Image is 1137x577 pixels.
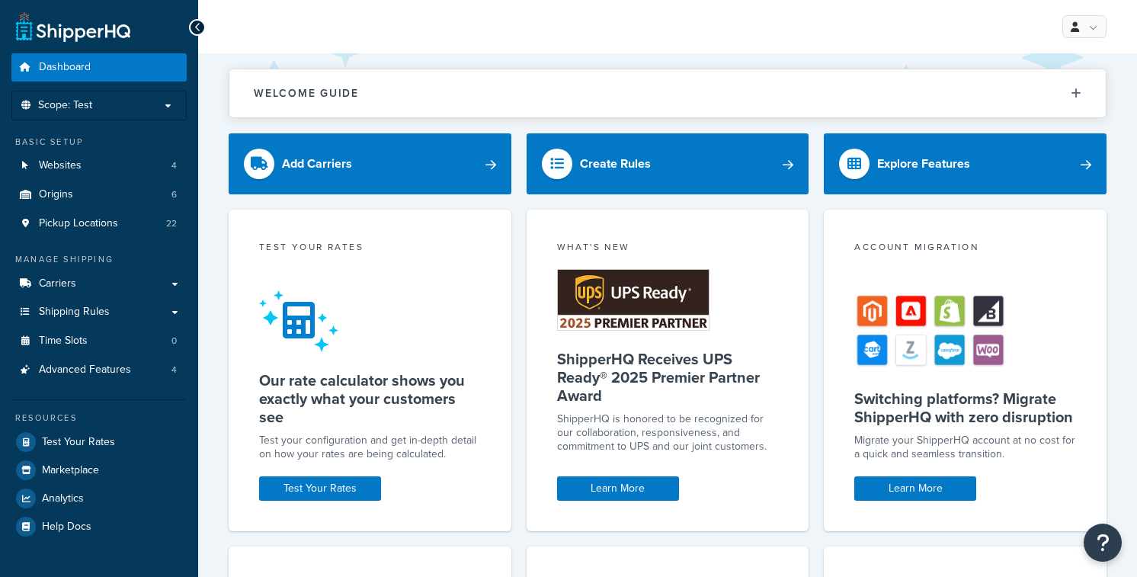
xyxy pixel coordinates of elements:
[42,464,99,477] span: Marketplace
[229,133,511,194] a: Add Carriers
[557,240,779,258] div: What's New
[39,217,118,230] span: Pickup Locations
[11,210,187,238] li: Pickup Locations
[254,88,359,99] h2: Welcome Guide
[11,356,187,384] a: Advanced Features4
[11,136,187,149] div: Basic Setup
[854,389,1076,426] h5: Switching platforms? Migrate ShipperHQ with zero disruption
[527,133,809,194] a: Create Rules
[42,492,84,505] span: Analytics
[39,188,73,201] span: Origins
[11,356,187,384] li: Advanced Features
[580,153,651,175] div: Create Rules
[824,133,1107,194] a: Explore Features
[11,253,187,266] div: Manage Shipping
[11,270,187,298] a: Carriers
[259,434,481,461] div: Test your configuration and get in-depth detail on how your rates are being calculated.
[259,371,481,426] h5: Our rate calculator shows you exactly what your customers see
[11,181,187,209] a: Origins6
[854,434,1076,461] div: Migrate your ShipperHQ account at no cost for a quick and seamless transition.
[171,159,177,172] span: 4
[259,476,381,501] a: Test Your Rates
[171,188,177,201] span: 6
[39,61,91,74] span: Dashboard
[259,240,481,258] div: Test your rates
[171,364,177,377] span: 4
[11,181,187,209] li: Origins
[557,350,779,405] h5: ShipperHQ Receives UPS Ready® 2025 Premier Partner Award
[42,436,115,449] span: Test Your Rates
[166,217,177,230] span: 22
[229,69,1106,117] button: Welcome Guide
[11,513,187,540] a: Help Docs
[557,412,779,454] p: ShipperHQ is honored to be recognized for our collaboration, responsiveness, and commitment to UP...
[11,428,187,456] a: Test Your Rates
[39,364,131,377] span: Advanced Features
[42,521,91,534] span: Help Docs
[39,335,88,348] span: Time Slots
[854,240,1076,258] div: Account Migration
[11,152,187,180] li: Websites
[282,153,352,175] div: Add Carriers
[11,327,187,355] a: Time Slots0
[11,298,187,326] a: Shipping Rules
[11,457,187,484] a: Marketplace
[11,412,187,425] div: Resources
[39,159,82,172] span: Websites
[39,306,110,319] span: Shipping Rules
[39,277,76,290] span: Carriers
[11,152,187,180] a: Websites4
[1084,524,1122,562] button: Open Resource Center
[11,53,187,82] a: Dashboard
[854,476,976,501] a: Learn More
[557,476,679,501] a: Learn More
[11,485,187,512] a: Analytics
[171,335,177,348] span: 0
[877,153,970,175] div: Explore Features
[11,210,187,238] a: Pickup Locations22
[38,99,92,112] span: Scope: Test
[11,327,187,355] li: Time Slots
